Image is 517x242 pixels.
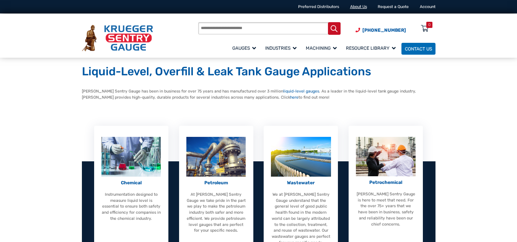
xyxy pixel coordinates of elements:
span: Industries [265,45,297,51]
a: Resource Library [342,42,401,55]
a: Account [420,4,435,9]
a: Gauges [229,42,262,55]
div: 0 [428,22,431,28]
span: Gauges [232,45,256,51]
p: Instrumentation designed to measure liquid level is essential to ensure both safety and efficienc... [101,192,161,222]
a: Contact Us [401,43,435,55]
span: Machining [306,45,337,51]
a: here [290,95,298,100]
a: Machining [302,42,342,55]
a: Phone Number (920) 434-8860 [356,27,406,34]
a: About Us [350,4,367,9]
p: At [PERSON_NAME] Sentry Gauge we take pride in the part we play to make the petroleum industry bo... [186,192,246,234]
img: Krueger Sentry Gauge [82,25,153,51]
span: Contact Us [405,46,432,51]
span: [PHONE_NUMBER] [362,28,406,33]
a: Preferred Distributors [298,4,339,9]
img: Wastewater [271,137,331,177]
img: Petroleum [186,137,246,177]
h1: Liquid-Level, Overfill & Leak Tank Gauge Applications [82,65,435,79]
img: Chemical [101,137,161,177]
span: Resource Library [346,45,396,51]
a: Industries [262,42,302,55]
p: Petrochemical [356,179,416,186]
p: [PERSON_NAME] Sentry Gauge has been in business for over 75 years and has manufactured over 3 mil... [82,88,435,101]
p: Chemical [101,179,161,186]
img: Petrochemical [356,137,416,176]
a: liquid-level gauges [283,89,319,94]
p: Petroleum [186,179,246,186]
p: Wastewater [271,179,331,186]
p: [PERSON_NAME] Sentry Gauge is here to meet that need. For the over 75+ years that we have been in... [356,191,416,227]
a: Request a Quote [378,4,409,9]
